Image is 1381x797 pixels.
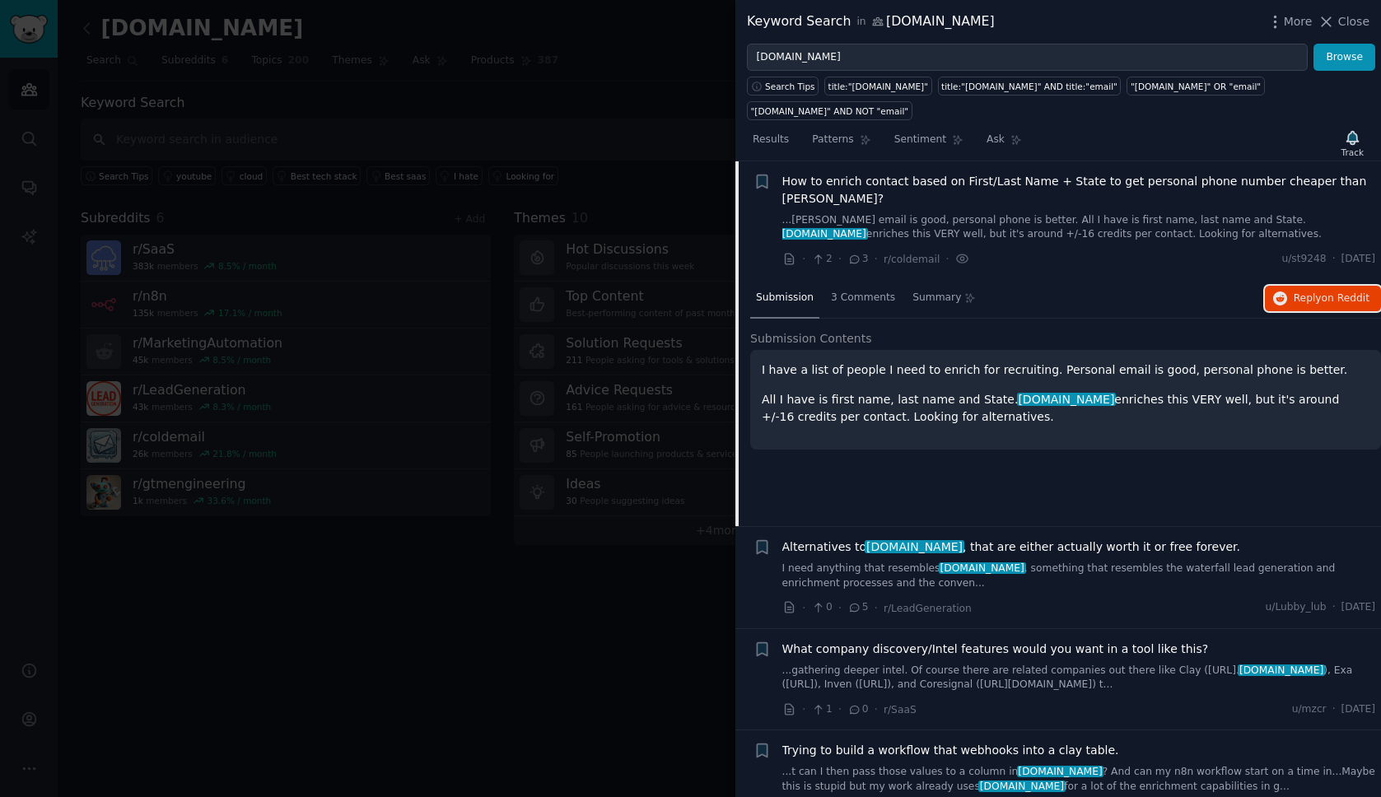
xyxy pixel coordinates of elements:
[1127,77,1264,96] a: "[DOMAIN_NAME]" OR "email"
[1332,252,1336,267] span: ·
[802,599,805,617] span: ·
[1318,13,1369,30] button: Close
[894,133,946,147] span: Sentiment
[1332,702,1336,717] span: ·
[750,330,872,347] span: Submission Contents
[747,12,995,32] div: Keyword Search [DOMAIN_NAME]
[838,250,842,268] span: ·
[1341,702,1375,717] span: [DATE]
[1267,13,1313,30] button: More
[782,562,1376,590] a: I need anything that resembles[DOMAIN_NAME]. something that resembles the waterfall lead generati...
[782,213,1376,242] a: ...[PERSON_NAME] email is good, personal phone is better. All I have is first name, last name and...
[978,781,1066,792] span: [DOMAIN_NAME]
[1017,393,1116,406] span: [DOMAIN_NAME]
[884,704,917,715] span: r/SaaS
[1341,600,1375,615] span: [DATE]
[828,81,928,92] div: title:"[DOMAIN_NAME]"
[781,228,868,240] span: [DOMAIN_NAME]
[945,250,949,268] span: ·
[884,603,972,614] span: r/LeadGeneration
[875,250,878,268] span: ·
[812,133,853,147] span: Patterns
[987,133,1005,147] span: Ask
[782,538,1240,556] span: Alternatives to , that are either actually worth it or free forever.
[782,664,1376,692] a: ...gathering deeper intel. Of course there are related companies out there like Clay ([URL].[DOMA...
[1131,81,1261,92] div: "[DOMAIN_NAME]" OR "email"
[806,127,876,161] a: Patterns
[1281,252,1326,267] span: u/st9248
[1284,13,1313,30] span: More
[939,562,1026,574] span: [DOMAIN_NAME]
[762,391,1369,426] p: All I have is first name, last name and State. enriches this VERY well, but it's around +/-16 cre...
[912,291,961,305] span: Summary
[753,133,789,147] span: Results
[889,127,969,161] a: Sentiment
[847,252,868,267] span: 3
[765,81,815,92] span: Search Tips
[747,77,819,96] button: Search Tips
[802,250,805,268] span: ·
[811,600,832,615] span: 0
[782,742,1119,759] a: Trying to build a workflow that webhooks into a clay table.
[838,701,842,718] span: ·
[1238,664,1325,676] span: [DOMAIN_NAME]
[756,291,814,305] span: Submission
[831,291,895,305] span: 3 Comments
[838,599,842,617] span: ·
[1322,292,1369,304] span: on Reddit
[1292,702,1327,717] span: u/mzcr
[747,127,795,161] a: Results
[865,540,963,553] span: [DOMAIN_NAME]
[884,254,940,265] span: r/coldemail
[1017,766,1104,777] span: [DOMAIN_NAME]
[1266,600,1327,615] span: u/Lubby_lub
[762,361,1369,379] p: I have a list of people I need to enrich for recruiting. Personal email is good, personal phone i...
[811,252,832,267] span: 2
[802,701,805,718] span: ·
[856,15,865,30] span: in
[782,641,1209,658] a: What company discovery/Intel features would you want in a tool like this?
[811,702,832,717] span: 1
[1294,291,1369,306] span: Reply
[847,600,868,615] span: 5
[875,701,878,718] span: ·
[782,173,1376,207] a: How to enrich contact based on First/Last Name + State to get personal phone number cheaper than ...
[782,765,1376,794] a: ...t can I then pass those values to a column in[DOMAIN_NAME]? And can my n8n workflow start on a...
[747,44,1308,72] input: Try a keyword related to your business
[1313,44,1375,72] button: Browse
[1341,252,1375,267] span: [DATE]
[751,105,909,117] div: "[DOMAIN_NAME]" AND NOT "email"
[1265,286,1381,312] button: Replyon Reddit
[824,77,931,96] a: title:"[DOMAIN_NAME]"
[782,538,1240,556] a: Alternatives to[DOMAIN_NAME], that are either actually worth it or free forever.
[941,81,1117,92] div: title:"[DOMAIN_NAME]" AND title:"email"
[1338,13,1369,30] span: Close
[1332,600,1336,615] span: ·
[875,599,878,617] span: ·
[1336,126,1369,161] button: Track
[1341,147,1364,158] div: Track
[847,702,868,717] span: 0
[938,77,1122,96] a: title:"[DOMAIN_NAME]" AND title:"email"
[981,127,1028,161] a: Ask
[747,101,912,120] a: "[DOMAIN_NAME]" AND NOT "email"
